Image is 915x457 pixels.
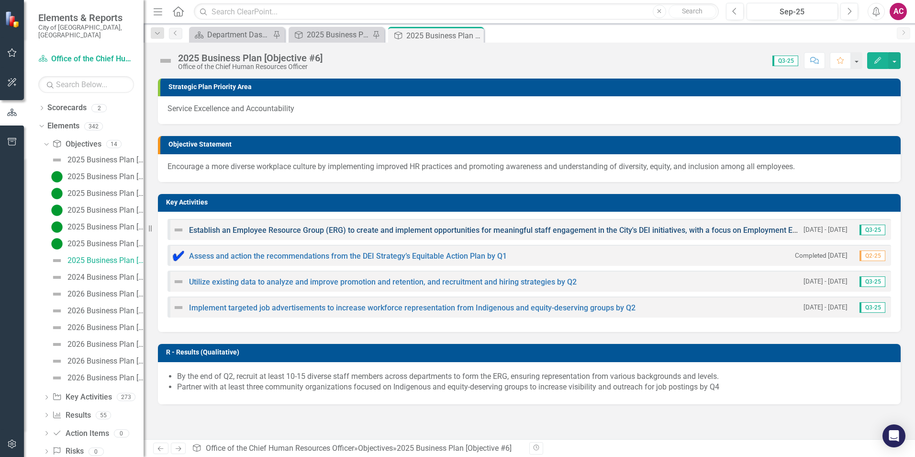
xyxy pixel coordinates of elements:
[67,240,144,248] div: 2025 Business Plan [Objective #5]
[51,188,63,199] img: Proceeding as Anticipated
[38,12,134,23] span: Elements & Reports
[38,23,134,39] small: City of [GEOGRAPHIC_DATA], [GEOGRAPHIC_DATA]
[67,189,144,198] div: 2025 Business Plan [Objective #2]
[178,53,323,63] div: 2025 Business Plan [Objective #6]
[49,169,144,184] a: 2025 Business Plan [Objective #1]
[51,339,63,350] img: Not Defined
[173,302,184,313] img: Not Defined
[795,251,848,260] small: Completed [DATE]
[669,5,716,18] button: Search
[51,238,63,250] img: Proceeding as Anticipated
[67,290,144,298] div: 2026 Business Plan [Executive Summary]
[803,277,848,286] small: [DATE] - [DATE]
[96,411,111,419] div: 55
[51,255,63,266] img: Not Defined
[47,121,79,132] a: Elements
[206,444,354,453] a: Office of the Chief Human Resources Officer
[67,223,144,231] div: 2025 Business Plan [Objective #4]
[38,76,134,93] input: Search Below...
[173,276,184,287] img: Not Defined
[67,206,144,215] div: 2025 Business Plan [Objective #3]
[52,446,83,457] a: Risks
[397,444,512,453] div: 2025 Business Plan [Objective #6]
[49,303,144,319] a: 2026 Business Plan [Objective #1]
[49,186,144,201] a: 2025 Business Plan [Objective #2]
[67,156,144,164] div: 2025 Business Plan [Executive Summary]
[117,393,135,401] div: 273
[51,288,63,300] img: Not Defined
[194,3,719,20] input: Search ClearPoint...
[173,250,184,262] img: Complete
[49,286,144,302] a: 2026 Business Plan [Executive Summary]
[49,337,144,352] a: 2026 Business Plan [Objective #3]
[166,349,896,356] h3: R - Results (Qualitative)
[49,270,144,285] a: 2024 Business Plan [Executive Summary]
[882,424,905,447] div: Open Intercom Messenger
[859,251,885,261] span: Q2-25
[67,374,144,382] div: 2026 Business Plan [Objective #5]
[890,3,907,20] button: AC
[67,273,144,282] div: 2024 Business Plan [Executive Summary]
[178,63,323,70] div: Office of the Chief Human Resources Officer
[49,203,144,218] a: 2025 Business Plan [Objective #3]
[158,53,173,69] img: Not Defined
[192,443,522,454] div: » »
[49,236,144,251] a: 2025 Business Plan [Objective #5]
[307,29,370,41] div: 2025 Business Plan [Executive Summary]
[47,103,87,114] a: Scorecards
[747,3,838,20] button: Sep-25
[49,152,144,168] a: 2025 Business Plan [Executive Summary]
[67,357,144,366] div: 2026 Business Plan [Objective #4]
[803,303,848,312] small: [DATE] - [DATE]
[67,323,144,332] div: 2026 Business Plan [Objective #2]
[52,410,90,421] a: Results
[682,7,703,15] span: Search
[189,226,831,235] a: Establish an Employee Resource Group (ERG) to create and implement opportunities for meaningful s...
[52,428,109,439] a: Action Items
[49,370,144,386] a: 2026 Business Plan [Objective #5]
[406,30,481,42] div: 2025 Business Plan [Objective #6]
[114,429,129,437] div: 0
[49,219,144,235] a: 2025 Business Plan [Objective #4]
[859,225,885,235] span: Q3-25
[168,141,896,148] h3: Objective Statement
[207,29,270,41] div: Department Dashboard
[67,172,144,181] div: 2025 Business Plan [Objective #1]
[772,56,798,66] span: Q3-25
[67,307,144,315] div: 2026 Business Plan [Objective #1]
[52,392,112,403] a: Key Activities
[51,154,63,166] img: Not Defined
[49,320,144,335] a: 2026 Business Plan [Objective #2]
[49,253,144,268] a: 2025 Business Plan [Objective #6]
[38,54,134,65] a: Office of the Chief Human Resources Officer
[189,251,507,261] a: Assess and action the recommendations from the DEI Strategy’s Equitable Action Plan by Q1
[168,83,896,91] h3: Strategic Plan Priority Area
[5,11,22,27] img: ClearPoint Strategy
[51,322,63,333] img: Not Defined
[106,140,122,149] div: 14
[51,355,63,367] img: Not Defined
[177,371,891,382] li: By the end of Q2, recruit at least 10-15 diverse staff members across departments to form the ERG...
[189,303,636,312] a: Implement targeted job advertisements to increase workforce representation from Indigenous and eq...
[191,29,270,41] a: Department Dashboard
[189,277,577,286] a: Utilize existing data to analyze and improve promotion and retention, and recruitment and hiring ...
[67,340,144,349] div: 2026 Business Plan [Objective #3]
[358,444,393,453] a: Objectives
[859,276,885,287] span: Q3-25
[84,122,103,130] div: 342
[51,221,63,233] img: Proceeding as Anticipated
[51,305,63,317] img: Not Defined
[91,104,107,112] div: 2
[173,224,184,236] img: Not Defined
[167,161,891,172] p: Encourage a more diverse workplace culture by implementing improved HR practices and promoting aw...
[51,272,63,283] img: Not Defined
[750,6,835,18] div: Sep-25
[51,171,63,183] img: Proceeding as Anticipated
[89,447,104,456] div: 0
[52,139,101,150] a: Objectives
[51,205,63,216] img: Proceeding as Anticipated
[177,382,891,393] li: Partner with at least three community organizations focused on Indigenous and equity-deserving gr...
[167,104,294,113] span: Service Excellence and Accountability
[859,302,885,313] span: Q3-25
